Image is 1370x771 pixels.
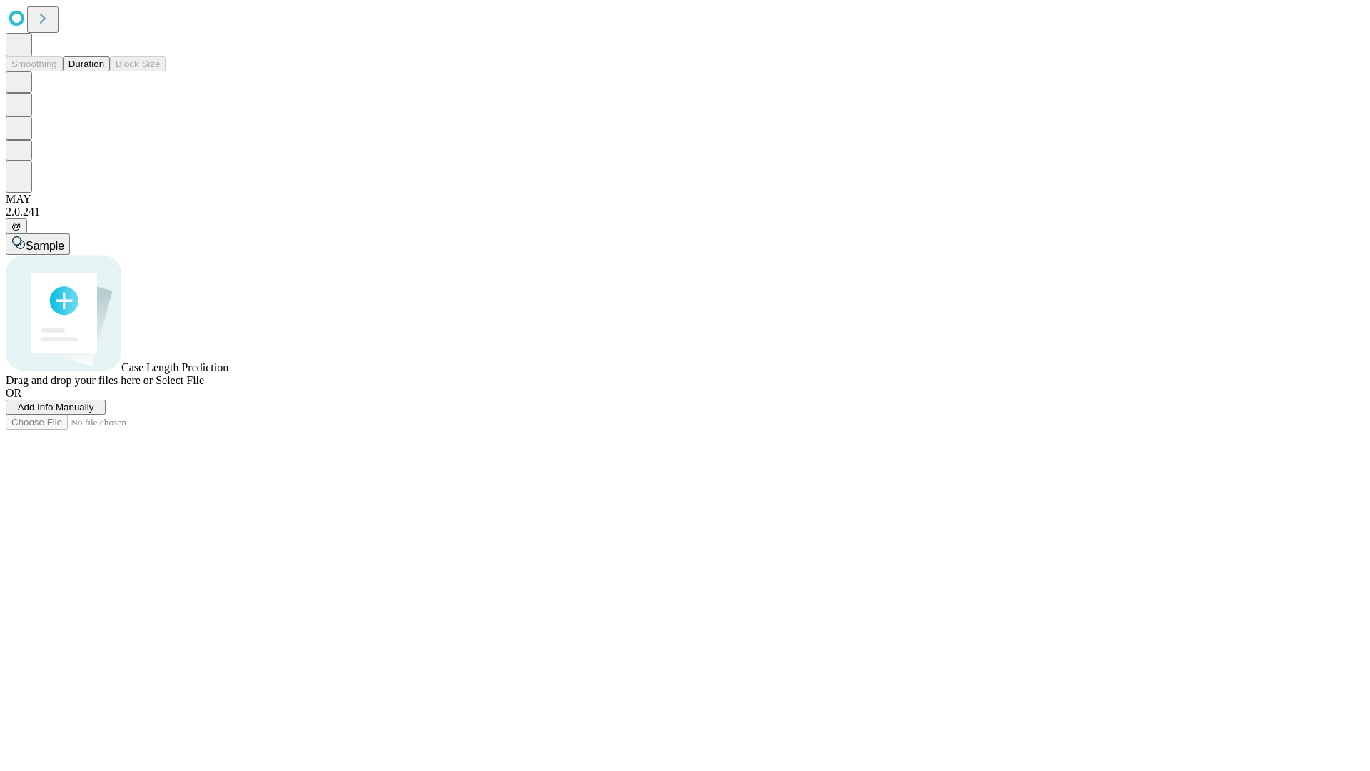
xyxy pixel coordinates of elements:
[18,402,94,413] span: Add Info Manually
[6,218,27,233] button: @
[6,374,153,386] span: Drag and drop your files here or
[63,56,110,71] button: Duration
[11,221,21,231] span: @
[6,206,1364,218] div: 2.0.241
[26,240,64,252] span: Sample
[110,56,166,71] button: Block Size
[156,374,204,386] span: Select File
[6,400,106,415] button: Add Info Manually
[6,193,1364,206] div: MAY
[6,56,63,71] button: Smoothing
[6,233,70,255] button: Sample
[121,361,228,373] span: Case Length Prediction
[6,387,21,399] span: OR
